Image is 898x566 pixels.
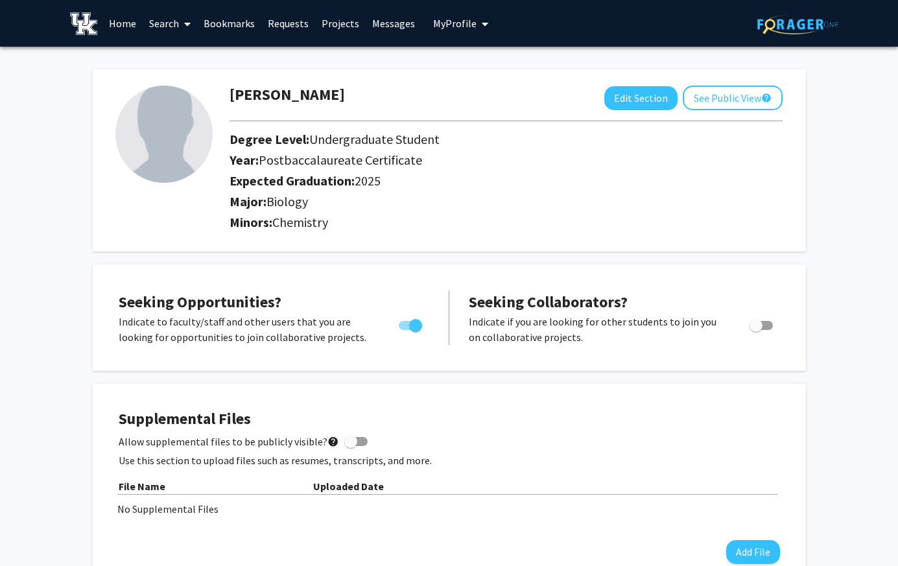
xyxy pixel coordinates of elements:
b: Uploaded Date [313,480,384,493]
a: Messages [366,1,421,46]
span: Biology [266,193,308,209]
h1: [PERSON_NAME] [230,86,345,104]
b: File Name [119,480,165,493]
img: Profile Picture [115,86,213,183]
div: Toggle [394,314,429,333]
a: Home [102,1,143,46]
mat-icon: help [327,434,339,449]
button: See Public View [683,86,783,110]
span: Chemistry [272,214,328,230]
p: Use this section to upload files such as resumes, transcripts, and more. [119,453,780,468]
mat-icon: help [761,90,772,106]
p: Indicate to faculty/staff and other users that you are looking for opportunities to join collabor... [119,314,374,345]
h2: Minors: [230,215,783,230]
span: Postbaccalaureate Certificate [259,152,422,168]
button: Add File [726,540,780,564]
h2: Expected Graduation: [230,173,783,189]
h4: Supplemental Files [119,410,780,429]
span: 2025 [355,172,381,189]
span: Seeking Opportunities? [119,292,281,312]
img: ForagerOne Logo [757,14,838,34]
h2: Degree Level: [230,132,783,147]
iframe: Chat [10,508,55,556]
span: My Profile [433,17,477,30]
span: Undergraduate Student [309,131,440,147]
a: Bookmarks [197,1,261,46]
h2: Major: [230,194,783,209]
img: University of Kentucky Logo [70,12,98,35]
span: Allow supplemental files to be publicly visible? [119,434,339,449]
span: Seeking Collaborators? [469,292,628,312]
h2: Year: [230,152,783,168]
p: Indicate if you are looking for other students to join you on collaborative projects. [469,314,725,345]
div: No Supplemental Files [117,501,781,517]
a: Requests [261,1,315,46]
a: Projects [315,1,366,46]
button: Edit Section [604,86,678,110]
div: Toggle [744,314,780,333]
a: Search [143,1,197,46]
